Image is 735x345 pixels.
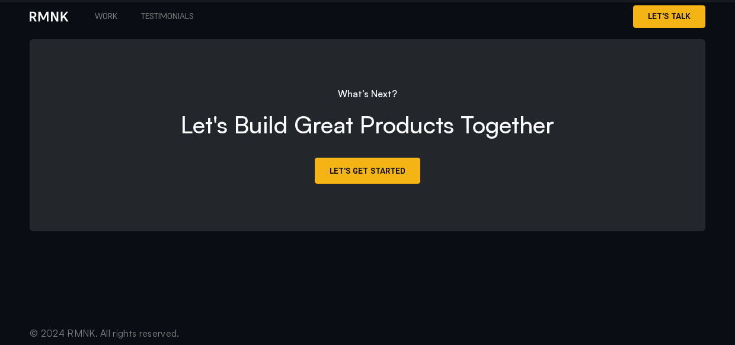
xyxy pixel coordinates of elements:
[44,110,691,139] h2: Let's Build Great Products Together
[129,6,206,27] a: Testimonials
[30,326,180,340] p: © 2024 RMNK. All rights reserved.
[315,158,420,184] a: Let's Get Started
[44,87,691,101] p: What’s Next?
[330,167,405,175] span: Let's Get Started
[83,6,206,27] nav: Menu
[648,12,691,20] span: Let's Talk
[83,6,129,27] a: Work
[633,5,705,28] a: Let's Talk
